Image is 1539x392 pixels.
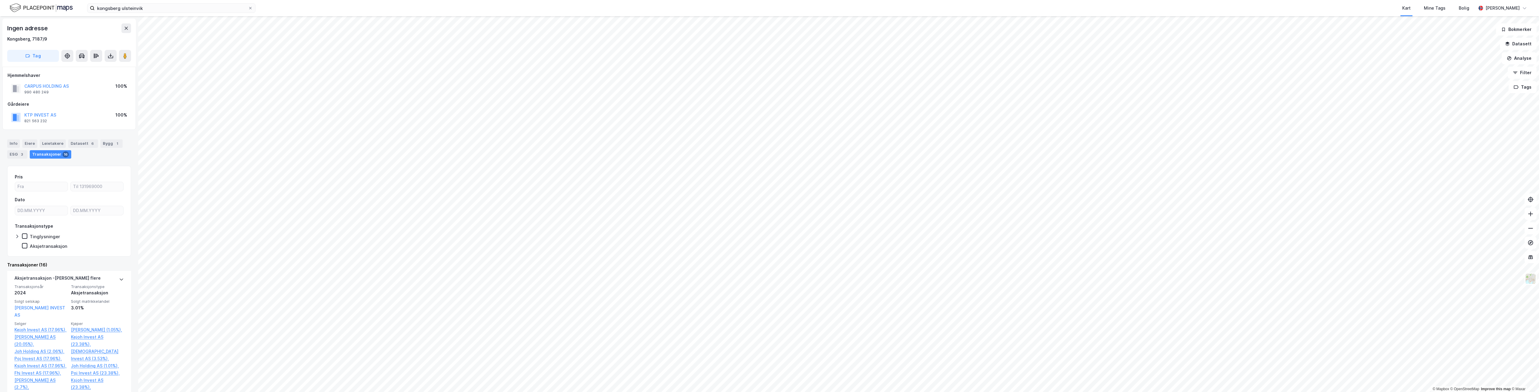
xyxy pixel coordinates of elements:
[1485,5,1520,12] div: [PERSON_NAME]
[30,234,60,239] div: Tinglysninger
[71,182,123,191] input: Til 131969000
[71,304,124,311] div: 3.01%
[1500,38,1537,50] button: Datasett
[1508,67,1537,79] button: Filter
[24,90,49,95] div: 990 480 249
[71,326,124,333] a: [PERSON_NAME] (1.05%),
[15,206,68,215] input: DD.MM.YYYY
[1509,81,1537,93] button: Tags
[14,326,67,333] a: Kejoh Invest AS (17.96%),
[10,3,73,13] img: logo.f888ab2527a4732fd821a326f86c7f29.svg
[14,289,67,296] div: 2024
[1459,5,1469,12] div: Bolig
[71,284,124,289] span: Transaksjonstype
[71,289,124,296] div: Aksjetransaksjon
[15,173,23,181] div: Pris
[68,139,98,148] div: Datasett
[14,362,67,369] a: Ksjoh Invest AS (17.96%),
[71,333,124,348] a: Kejoh Invest AS (23.38%),
[30,243,67,249] div: Aksjetransaksjon
[71,206,123,215] input: DD.MM.YYYY
[14,348,67,355] a: Joh Holding AS (2.06%),
[1424,5,1446,12] div: Mine Tags
[115,111,127,119] div: 100%
[71,377,124,391] a: Ksjoh Invest AS (23.38%),
[90,141,96,147] div: 6
[71,348,124,362] a: [DEMOGRAPHIC_DATA] Invest AS (3.53%),
[14,377,67,391] a: [PERSON_NAME] AS (2.7%),
[63,151,69,157] div: 16
[1402,5,1411,12] div: Kart
[114,141,120,147] div: 1
[14,284,67,289] span: Transaksjonsår
[22,139,37,148] div: Eiere
[7,261,131,269] div: Transaksjoner (16)
[1433,387,1449,391] a: Mapbox
[14,275,101,284] div: Aksjetransaksjon - [PERSON_NAME] flere
[115,83,127,90] div: 100%
[14,305,65,318] a: [PERSON_NAME] INVEST AS
[71,362,124,369] a: Joh Holding AS (1.01%),
[14,299,67,304] span: Solgt selskap
[7,150,27,159] div: ESG
[8,101,131,108] div: Gårdeiere
[15,182,68,191] input: Fra
[1450,387,1479,391] a: OpenStreetMap
[14,369,67,377] a: Fhj Invest AS (17.96%),
[1509,363,1539,392] iframe: Chat Widget
[71,369,124,377] a: Poj Invest AS (23.38%),
[1496,23,1537,35] button: Bokmerker
[14,355,67,362] a: Poj Invest AS (17.96%),
[1481,387,1511,391] a: Improve this map
[40,139,66,148] div: Leietakere
[1525,273,1536,284] img: Z
[1502,52,1537,64] button: Analyse
[7,35,47,43] div: Kongsberg, 7187/9
[7,139,20,148] div: Info
[15,196,25,203] div: Dato
[14,321,67,326] span: Selger
[8,72,131,79] div: Hjemmelshaver
[95,4,248,13] input: Søk på adresse, matrikkel, gårdeiere, leietakere eller personer
[14,333,67,348] a: [PERSON_NAME] AS (20.05%),
[24,119,47,123] div: 821 563 232
[7,23,49,33] div: Ingen adresse
[30,150,71,159] div: Transaksjoner
[19,151,25,157] div: 3
[7,50,59,62] button: Tag
[71,299,124,304] span: Solgt matrikkelandel
[15,223,53,230] div: Transaksjonstype
[71,321,124,326] span: Kjøper
[100,139,123,148] div: Bygg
